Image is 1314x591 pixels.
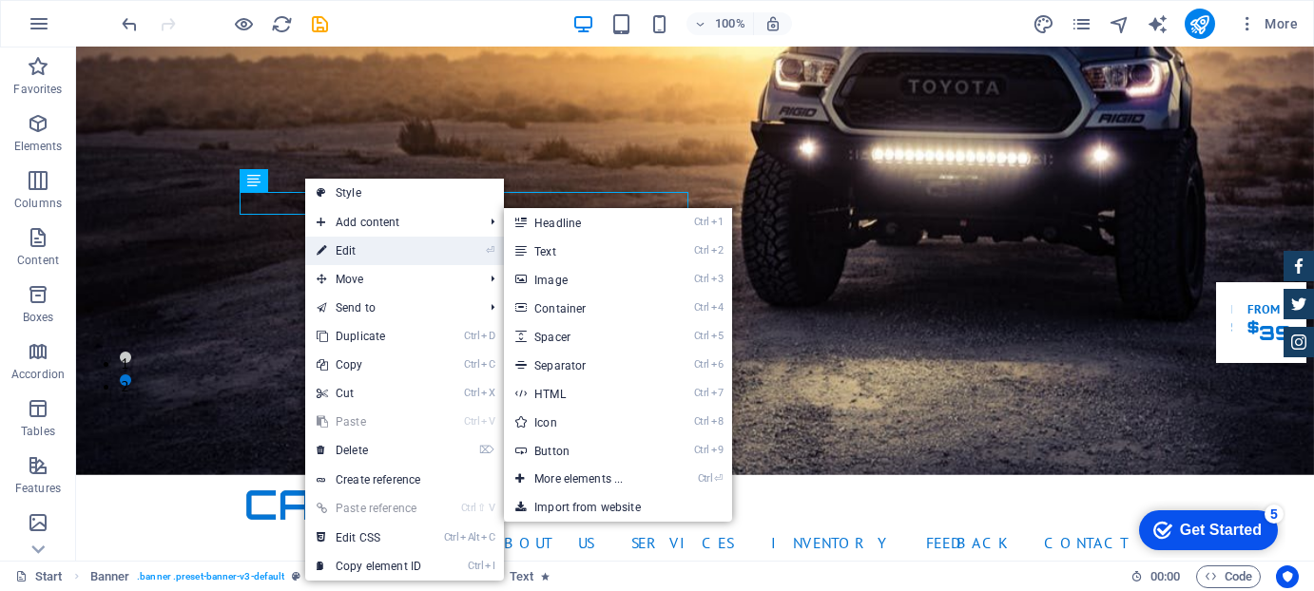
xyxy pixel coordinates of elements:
a: CtrlDDuplicate [305,322,433,351]
a: Click to cancel selection. Double-click to open Pages [15,565,63,588]
i: X [481,387,494,399]
i: 3 [711,273,724,285]
a: CtrlAltCEdit CSS [305,524,433,552]
button: design [1033,12,1055,35]
a: Ctrl9Button [504,436,661,465]
a: Ctrl6Separator [504,351,661,379]
i: AI Writer [1147,13,1169,35]
i: Alt [460,531,479,543]
i: Element contains an animation [541,571,550,581]
i: 6 [711,358,724,371]
i: Pages (Ctrl+Alt+S) [1071,13,1092,35]
span: More [1238,14,1298,33]
i: Ctrl [694,301,709,314]
i: Ctrl [464,358,479,371]
a: CtrlVPaste [305,408,433,436]
button: undo [119,12,142,35]
p: Features [15,481,61,496]
button: More [1230,9,1305,39]
i: This element is a customizable preset [292,571,300,581]
a: Ctrl5Spacer [504,322,661,351]
i: On resize automatically adjust zoom level to fit chosen device. [764,15,782,32]
i: Ctrl [694,244,709,257]
i: Ctrl [464,387,479,399]
button: 100% [686,12,754,35]
i: Ctrl [444,531,459,543]
i: V [481,415,494,428]
i: Ctrl [694,358,709,371]
span: Code [1205,565,1252,588]
button: Usercentrics [1276,565,1299,588]
a: ⌦Delete [305,436,433,465]
h6: Session time [1130,565,1181,588]
i: Ctrl [694,273,709,285]
i: ⌦ [479,444,494,456]
i: D [481,330,494,342]
p: Elements [14,139,63,154]
i: Ctrl [468,560,483,572]
i: ⏎ [486,244,494,257]
i: 7 [711,387,724,399]
i: Ctrl [464,415,479,428]
i: C [481,358,494,371]
p: Content [17,253,59,268]
span: Click to select. Double-click to edit [90,565,130,588]
a: Ctrl7HTML [504,379,661,408]
i: I [485,560,494,572]
i: Undo: Change text (Ctrl+Z) [120,13,142,35]
i: Ctrl [694,330,709,342]
i: Ctrl [694,216,709,228]
p: Tables [21,424,55,439]
i: 5 [711,330,724,342]
i: Reload page [272,13,294,35]
button: text_generator [1147,12,1169,35]
div: Get Started [56,21,138,38]
p: Favorites [13,82,62,97]
i: Save (Ctrl+S) [310,13,332,35]
a: Send to [305,294,475,322]
a: CtrlICopy element ID [305,552,433,581]
div: 5 [141,4,160,23]
span: : [1164,569,1167,583]
a: Style [305,179,504,207]
p: Accordion [11,367,65,382]
a: CtrlXCut [305,379,433,408]
i: Navigator [1109,13,1130,35]
div: Get Started 5 items remaining, 0% complete [15,10,154,49]
i: 9 [711,444,724,456]
a: Create reference [305,466,504,494]
a: Import from website [504,493,732,522]
button: Code [1196,565,1261,588]
i: Ctrl [694,387,709,399]
i: Ctrl [461,502,476,514]
span: Move [305,265,475,294]
nav: breadcrumb [90,565,551,588]
a: Ctrl⏎More elements ... [504,465,661,493]
i: ⏎ [714,472,723,485]
i: V [489,502,494,514]
i: Ctrl [698,472,713,485]
i: 2 [711,244,724,257]
span: 00 00 [1150,565,1180,588]
a: Ctrl⇧VPaste reference [305,494,433,523]
button: Click here to leave preview mode and continue editing [233,12,256,35]
button: 1 [44,304,55,315]
i: 4 [711,301,724,314]
h6: 100% [715,12,745,35]
button: pages [1071,12,1093,35]
a: ⏎Edit [305,237,433,265]
span: Click to select. Double-click to edit [510,565,533,588]
button: navigator [1109,12,1131,35]
i: Design (Ctrl+Alt+Y) [1033,13,1054,35]
span: . banner .preset-banner-v3-default [137,565,284,588]
button: reload [271,12,294,35]
i: ⇧ [478,502,487,514]
i: 1 [711,216,724,228]
a: Ctrl3Image [504,265,661,294]
button: 2 [44,327,55,338]
button: publish [1185,9,1215,39]
a: Ctrl4Container [504,294,661,322]
p: Columns [14,196,62,211]
button: save [309,12,332,35]
i: Publish [1188,13,1210,35]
